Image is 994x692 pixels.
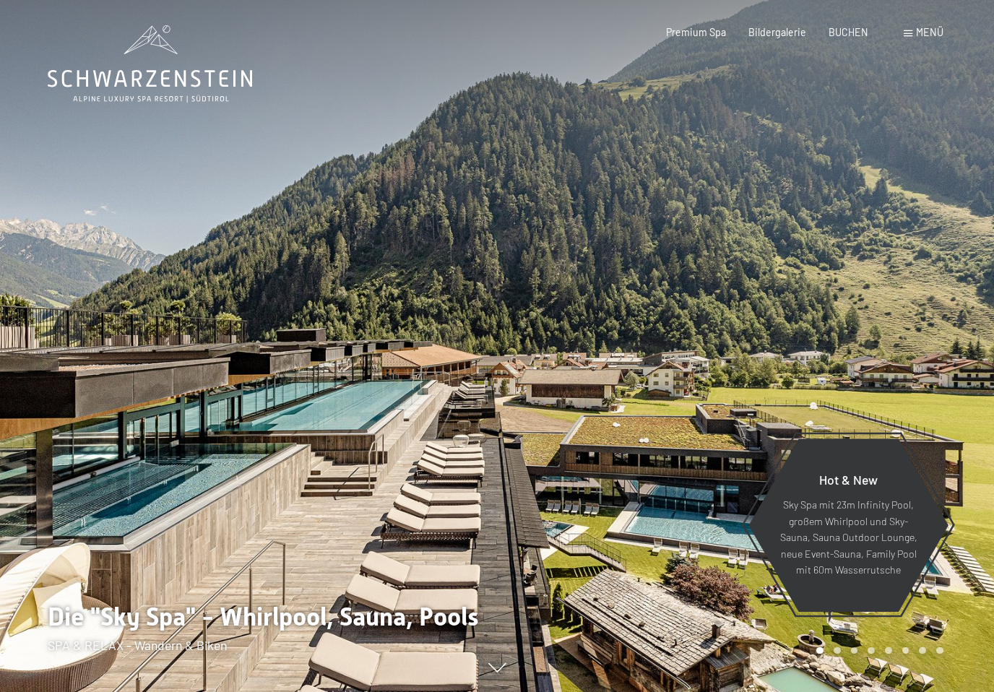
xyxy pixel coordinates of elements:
[666,26,726,38] a: Premium Spa
[819,472,878,488] span: Hot & New
[811,647,943,654] div: Carousel Pagination
[936,647,943,654] div: Carousel Page 8
[748,438,949,613] a: Hot & New Sky Spa mit 23m Infinity Pool, großem Whirlpool und Sky-Sauna, Sauna Outdoor Lounge, ne...
[748,26,806,38] a: Bildergalerie
[919,647,926,654] div: Carousel Page 7
[834,647,841,654] div: Carousel Page 2
[885,647,892,654] div: Carousel Page 5
[829,26,868,38] a: BUCHEN
[916,26,943,38] span: Menü
[902,647,909,654] div: Carousel Page 6
[779,497,917,579] p: Sky Spa mit 23m Infinity Pool, großem Whirlpool und Sky-Sauna, Sauna Outdoor Lounge, neue Event-S...
[868,647,875,654] div: Carousel Page 4
[816,647,824,654] div: Carousel Page 1 (Current Slide)
[851,647,858,654] div: Carousel Page 3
